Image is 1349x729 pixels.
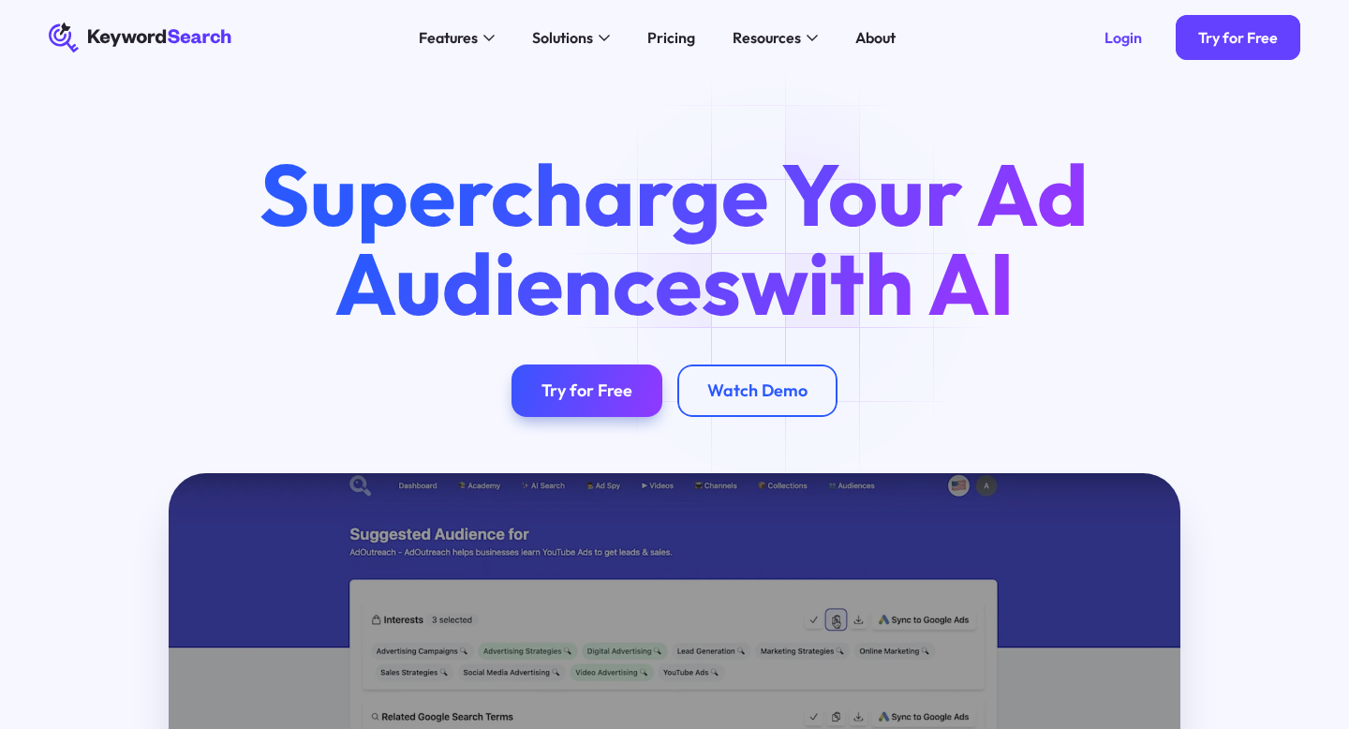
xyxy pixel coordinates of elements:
[707,380,808,402] div: Watch Demo
[511,364,662,417] a: Try for Free
[541,380,632,402] div: Try for Free
[1082,15,1164,60] a: Login
[733,26,801,49] div: Resources
[741,229,1015,337] span: with AI
[647,26,695,49] div: Pricing
[1176,15,1300,60] a: Try for Free
[419,26,478,49] div: Features
[636,22,706,52] a: Pricing
[855,26,896,49] div: About
[1198,28,1278,47] div: Try for Free
[532,26,593,49] div: Solutions
[225,150,1124,328] h1: Supercharge Your Ad Audiences
[1104,28,1142,47] div: Login
[844,22,907,52] a: About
